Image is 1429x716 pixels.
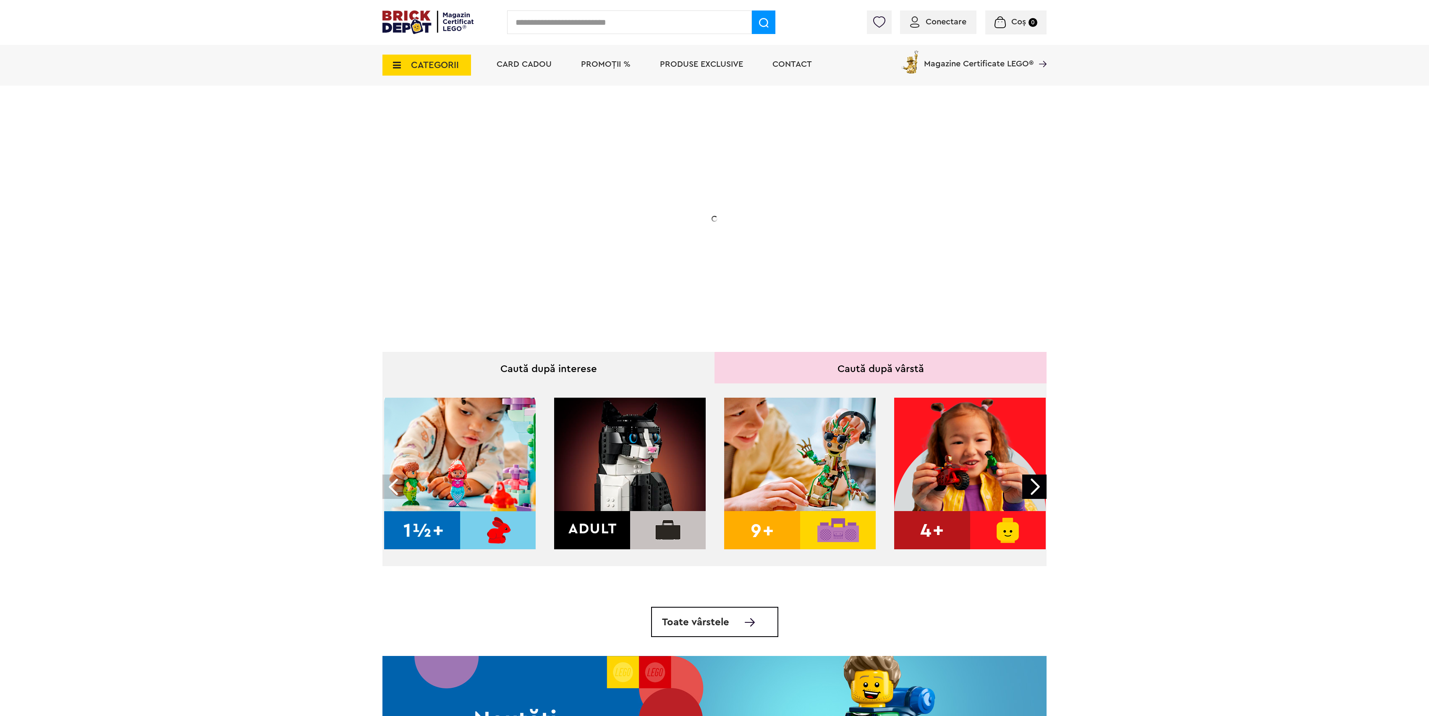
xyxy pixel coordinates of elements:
[894,398,1046,549] img: 4+
[554,398,706,549] img: Adult
[1034,49,1047,57] a: Magazine Certificate LEGO®
[442,208,610,243] h2: La două seturi LEGO de adulți achiziționate din selecție! În perioada 12 - [DATE]!
[724,398,876,549] img: 9+
[910,18,966,26] a: Conectare
[497,60,552,68] a: Card Cadou
[714,352,1047,383] div: Caută după vârstă
[924,49,1034,68] span: Magazine Certificate LEGO®
[442,262,610,273] div: Explorează
[1011,18,1026,26] span: Coș
[382,352,714,383] div: Caută după interese
[662,617,729,627] span: Toate vârstele
[1029,18,1037,27] small: 0
[745,618,755,627] img: Toate vârstele
[384,398,536,549] img: 1.5+
[772,60,812,68] a: Contact
[442,169,610,199] h1: 20% Reducere!
[651,607,778,637] a: Toate vârstele
[411,60,459,70] span: CATEGORII
[926,18,966,26] span: Conectare
[581,60,631,68] a: PROMOȚII %
[660,60,743,68] a: Produse exclusive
